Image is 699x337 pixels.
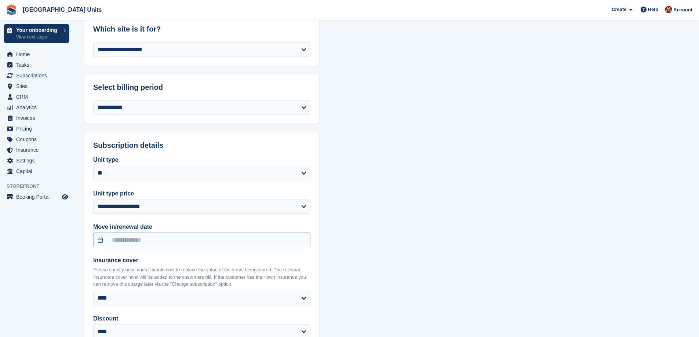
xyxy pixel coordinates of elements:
[16,166,60,176] span: Capital
[16,155,60,166] span: Settings
[4,60,69,70] a: menu
[4,134,69,144] a: menu
[16,145,60,155] span: Insurance
[16,113,60,123] span: Invoices
[673,6,692,14] span: Account
[16,81,60,91] span: Sites
[93,256,310,265] label: Insurance cover
[4,155,69,166] a: menu
[93,155,310,164] label: Unit type
[4,102,69,113] a: menu
[6,4,17,15] img: stora-icon-8386f47178a22dfd0bd8f6a31ec36ba5ce8667c1dd55bd0f319d3a0aa187defe.svg
[93,189,310,198] label: Unit type price
[93,223,310,231] label: Move in/renewal date
[4,49,69,59] a: menu
[4,166,69,176] a: menu
[4,192,69,202] a: menu
[93,83,310,92] h2: Select billing period
[93,314,310,323] label: Discount
[648,6,658,13] span: Help
[16,28,60,33] p: Your onboarding
[4,145,69,155] a: menu
[665,6,672,13] img: Laura Clinnick
[93,25,310,33] h2: Which site is it for?
[7,183,73,190] span: Storefront
[4,24,69,43] a: Your onboarding View next steps
[16,92,60,102] span: CRM
[16,60,60,70] span: Tasks
[16,192,60,202] span: Booking Portal
[16,49,60,59] span: Home
[4,113,69,123] a: menu
[93,141,310,150] h2: Subscription details
[16,70,60,81] span: Subscriptions
[20,4,105,16] a: [GEOGRAPHIC_DATA] Units
[4,92,69,102] a: menu
[16,124,60,134] span: Pricing
[16,102,60,113] span: Analytics
[16,34,60,40] p: View next steps
[93,266,310,288] p: Please specify how much it would cost to replace the value of the items being stored. The relevan...
[61,193,69,201] a: Preview store
[4,70,69,81] a: menu
[4,124,69,134] a: menu
[612,6,626,13] span: Create
[16,134,60,144] span: Coupons
[4,81,69,91] a: menu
